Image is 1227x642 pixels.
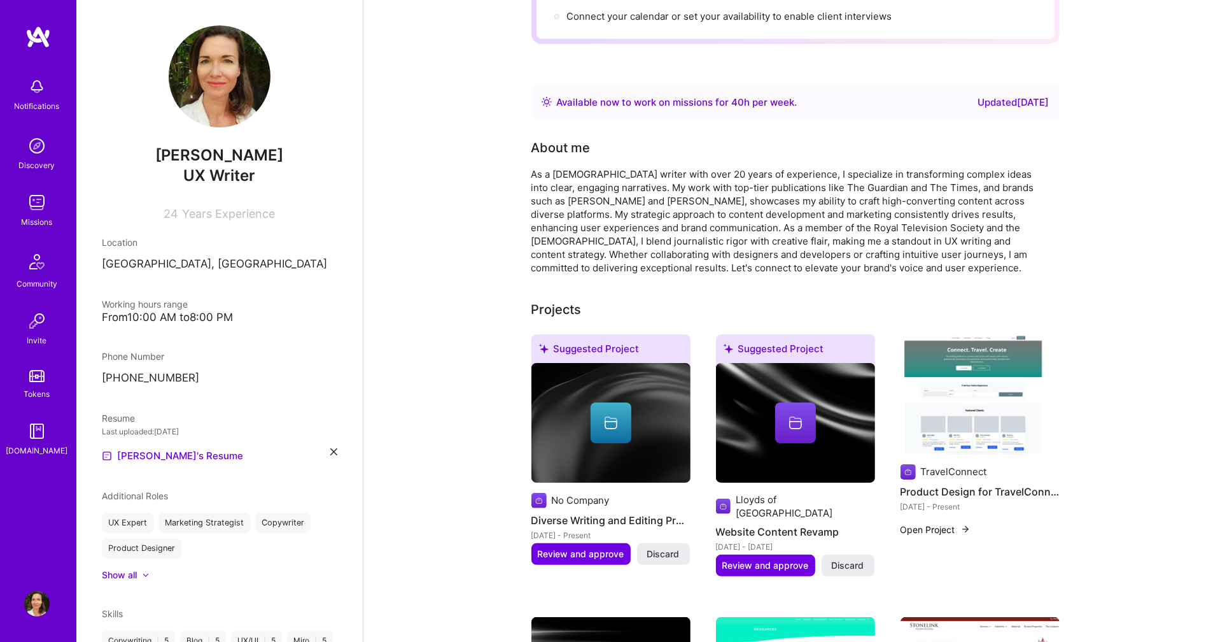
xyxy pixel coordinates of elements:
[102,425,337,438] div: Last uploaded: [DATE]
[102,351,164,362] span: Phone Number
[531,512,691,529] h4: Diverse Writing and Editing Projects
[25,25,51,48] img: logo
[647,548,680,560] span: Discard
[24,591,50,617] img: User Avatar
[531,529,691,542] div: [DATE] - Present
[24,387,50,401] div: Tokens
[552,494,610,507] div: No Company
[22,215,53,229] div: Missions
[716,555,815,576] button: Review and approve
[102,371,337,386] p: [PHONE_NUMBER]
[531,168,1041,275] div: As a [DEMOGRAPHIC_DATA] writer with over 20 years of experience, I specialize in transforming com...
[22,246,52,277] img: Community
[184,166,256,185] span: UX Writer
[21,591,53,617] a: User Avatar
[901,483,1060,500] h4: Product Design for TravelConnect
[732,96,745,108] span: 40
[169,25,270,127] img: User Avatar
[158,513,250,533] div: Marketing Strategist
[15,99,60,113] div: Notifications
[102,236,337,249] div: Location
[6,444,68,457] div: [DOMAIN_NAME]
[960,524,971,534] img: arrow-right
[24,74,50,99] img: bell
[102,538,181,559] div: Product Designer
[24,308,50,334] img: Invite
[531,493,547,508] img: Company logo
[24,133,50,159] img: discovery
[724,344,733,353] i: icon SuggestedTeams
[29,370,45,382] img: tokens
[557,95,797,110] div: Available now to work on missions for h per week .
[531,300,582,319] div: Projects
[716,334,875,368] div: Suggested Project
[901,500,1060,513] div: [DATE] - Present
[567,10,892,22] span: Connect your calendar or set your availability to enable client interviews
[164,207,179,220] span: 24
[102,490,168,501] span: Additional Roles
[716,499,731,514] img: Company logo
[183,207,276,220] span: Years Experience
[102,311,337,324] div: From 10:00 AM to 8:00 PM
[822,555,874,576] button: Discard
[901,334,1060,454] img: Product Design for TravelConnect
[716,540,875,553] div: [DATE] - [DATE]
[102,413,135,424] span: Resume
[539,344,549,353] i: icon SuggestedTeams
[542,97,552,107] img: Availability
[637,543,690,565] button: Discard
[716,524,875,540] h4: Website Content Revamp
[901,464,916,480] img: Company logo
[102,257,337,272] p: [GEOGRAPHIC_DATA], [GEOGRAPHIC_DATA]
[736,493,874,520] div: Lloyds of [GEOGRAPHIC_DATA]
[330,448,337,455] i: icon Close
[531,543,631,565] button: Review and approve
[19,159,55,172] div: Discovery
[102,451,112,461] img: Resume
[24,418,50,444] img: guide book
[102,146,337,165] span: [PERSON_NAME]
[716,363,875,483] img: cover
[17,277,57,290] div: Community
[102,299,188,310] span: Working hours range
[832,559,864,572] span: Discard
[531,138,591,157] div: About me
[722,559,809,572] span: Review and approve
[102,569,137,581] div: Show all
[255,513,311,533] div: Copywriter
[102,608,123,619] span: Skills
[531,363,691,483] img: cover
[102,448,243,464] a: [PERSON_NAME]'s Resume
[978,95,1049,110] div: Updated [DATE]
[531,334,691,368] div: Suggested Project
[27,334,47,347] div: Invite
[538,548,624,560] span: Review and approve
[102,513,153,533] div: UX Expert
[921,465,987,478] div: TravelConnect
[24,190,50,215] img: teamwork
[901,523,971,536] button: Open Project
